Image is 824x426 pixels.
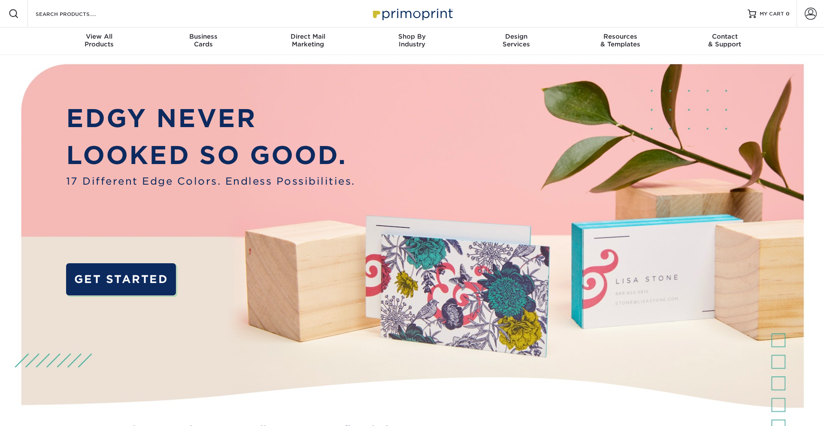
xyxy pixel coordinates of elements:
a: View AllProducts [47,27,151,55]
div: & Support [673,33,777,48]
img: Primoprint [369,4,455,23]
a: Direct MailMarketing [256,27,360,55]
div: Services [464,33,568,48]
span: MY CART [760,10,784,18]
span: Direct Mail [256,33,360,40]
a: DesignServices [464,27,568,55]
span: 0 [786,11,790,17]
div: Cards [151,33,256,48]
span: Design [464,33,568,40]
div: Products [47,33,151,48]
div: Marketing [256,33,360,48]
input: SEARCH PRODUCTS..... [35,9,118,19]
span: Shop By [360,33,464,40]
span: Resources [568,33,673,40]
a: Resources& Templates [568,27,673,55]
a: BusinessCards [151,27,256,55]
p: EDGY NEVER [66,100,355,137]
div: & Templates [568,33,673,48]
span: View All [47,33,151,40]
a: GET STARTED [66,263,176,296]
div: Industry [360,33,464,48]
a: Shop ByIndustry [360,27,464,55]
span: 17 Different Edge Colors. Endless Possibilities. [66,174,355,189]
span: Contact [673,33,777,40]
a: Contact& Support [673,27,777,55]
span: Business [151,33,256,40]
p: LOOKED SO GOOD. [66,137,355,174]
